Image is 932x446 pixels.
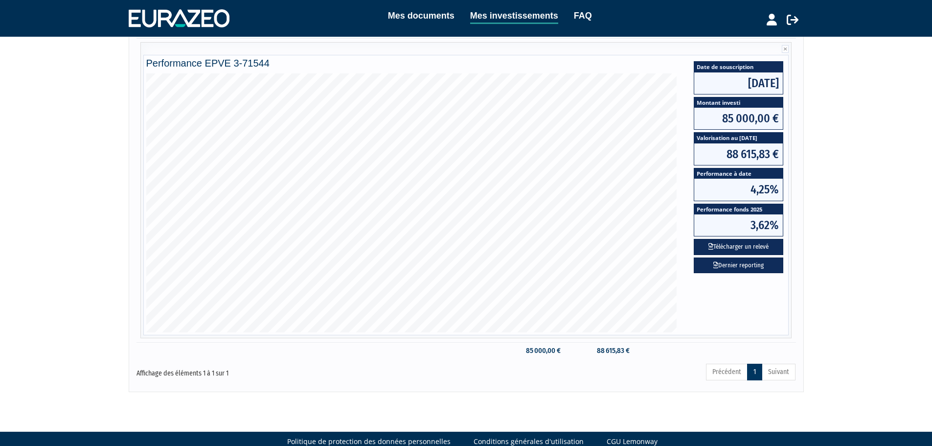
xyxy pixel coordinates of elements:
span: 3,62% [694,214,783,236]
div: Affichage des éléments 1 à 1 sur 1 [136,363,403,378]
a: FAQ [574,9,592,23]
a: 1 [747,364,762,380]
span: 88 615,83 € [694,143,783,165]
span: Performance fonds 2025 [694,204,783,214]
span: Montant investi [694,97,783,108]
span: 85 000,00 € [694,108,783,129]
span: [DATE] [694,72,783,94]
span: Date de souscription [694,62,783,72]
a: Suivant [762,364,796,380]
a: Mes investissements [470,9,558,24]
img: 1732889491-logotype_eurazeo_blanc_rvb.png [129,9,229,27]
button: Télécharger un relevé [694,239,783,255]
a: Précédent [706,364,748,380]
span: Performance à date [694,168,783,179]
td: 85 000,00 € [493,342,566,359]
h4: Performance EPVE 3-71544 [146,58,786,69]
span: Valorisation au [DATE] [694,133,783,143]
a: Mes documents [388,9,455,23]
a: Dernier reporting [694,258,783,274]
td: 88 615,83 € [566,342,635,359]
span: 4,25% [694,179,783,200]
